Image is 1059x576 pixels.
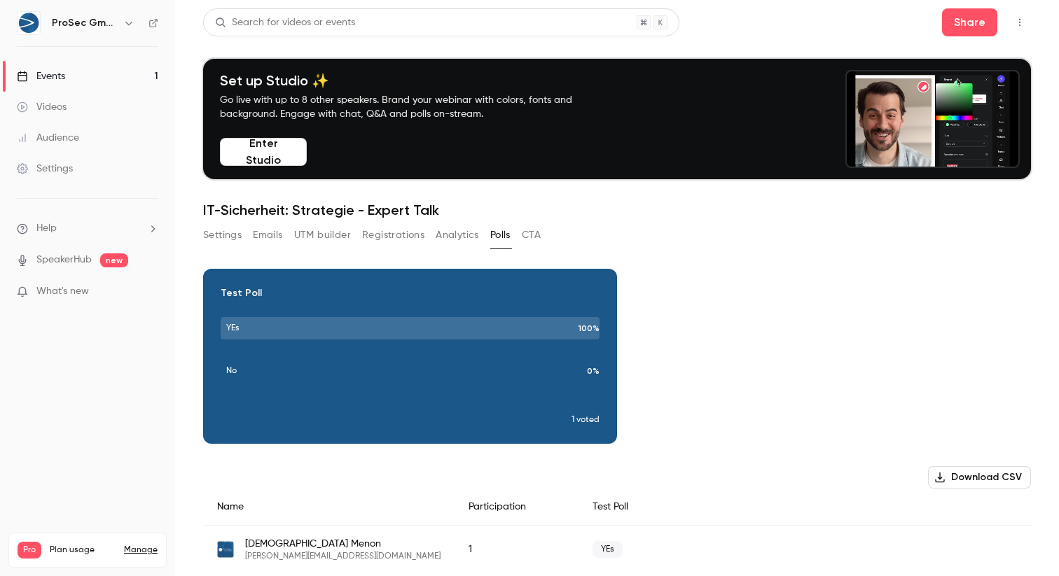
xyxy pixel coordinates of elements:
[253,224,282,246] button: Emails
[36,284,89,299] span: What's new
[490,224,511,246] button: Polls
[36,253,92,267] a: SpeakerHub
[362,224,424,246] button: Registrations
[455,526,579,574] div: 1
[579,489,1031,526] div: Test Poll
[50,545,116,556] span: Plan usage
[215,15,355,30] div: Search for videos or events
[203,202,1031,218] h1: IT-Sicherheit: Strategie - Expert Talk
[52,16,118,30] h6: ProSec GmbH
[36,221,57,236] span: Help
[593,541,623,558] span: YEs
[436,224,479,246] button: Analytics
[245,537,441,551] span: [DEMOGRAPHIC_DATA] Menon
[17,100,67,114] div: Videos
[220,138,307,166] button: Enter Studio
[203,489,455,526] div: Name
[17,69,65,83] div: Events
[245,551,441,562] span: [PERSON_NAME][EMAIL_ADDRESS][DOMAIN_NAME]
[17,221,158,236] li: help-dropdown-opener
[294,224,351,246] button: UTM builder
[17,162,73,176] div: Settings
[220,72,605,89] h4: Set up Studio ✨
[942,8,997,36] button: Share
[124,545,158,556] a: Manage
[18,12,40,34] img: ProSec GmbH
[18,542,41,559] span: Pro
[203,224,242,246] button: Settings
[522,224,541,246] button: CTA
[100,253,128,267] span: new
[928,466,1031,489] button: Download CSV
[220,93,605,121] p: Go live with up to 8 other speakers. Brand your webinar with colors, fonts and background. Engage...
[217,541,234,558] img: prosec-networks.com
[455,489,579,526] div: Participation
[203,526,1031,574] div: v.menon@prosec-networks.com
[17,131,79,145] div: Audience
